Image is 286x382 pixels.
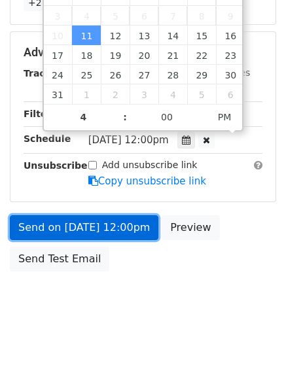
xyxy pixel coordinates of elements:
[216,84,245,104] span: September 6, 2025
[44,84,73,104] span: August 31, 2025
[72,26,101,45] span: August 11, 2025
[158,6,187,26] span: August 7, 2025
[130,6,158,26] span: August 6, 2025
[24,109,57,119] strong: Filters
[72,65,101,84] span: August 25, 2025
[101,6,130,26] span: August 5, 2025
[158,84,187,104] span: September 4, 2025
[24,68,67,78] strong: Tracking
[72,84,101,104] span: September 1, 2025
[158,26,187,45] span: August 14, 2025
[187,26,216,45] span: August 15, 2025
[88,134,169,146] span: [DATE] 12:00pm
[130,26,158,45] span: August 13, 2025
[44,6,73,26] span: August 3, 2025
[101,45,130,65] span: August 19, 2025
[130,45,158,65] span: August 20, 2025
[221,319,286,382] iframe: Chat Widget
[216,65,245,84] span: August 30, 2025
[162,215,219,240] a: Preview
[207,104,243,130] span: Click to toggle
[187,6,216,26] span: August 8, 2025
[187,65,216,84] span: August 29, 2025
[72,6,101,26] span: August 4, 2025
[101,26,130,45] span: August 12, 2025
[24,45,262,60] h5: Advanced
[216,26,245,45] span: August 16, 2025
[102,158,198,172] label: Add unsubscribe link
[88,175,206,187] a: Copy unsubscribe link
[44,26,73,45] span: August 10, 2025
[216,45,245,65] span: August 23, 2025
[127,104,207,130] input: Minute
[130,84,158,104] span: September 3, 2025
[158,45,187,65] span: August 21, 2025
[187,45,216,65] span: August 22, 2025
[123,104,127,130] span: :
[72,45,101,65] span: August 18, 2025
[10,215,158,240] a: Send on [DATE] 12:00pm
[158,65,187,84] span: August 28, 2025
[101,65,130,84] span: August 26, 2025
[24,160,88,171] strong: Unsubscribe
[101,84,130,104] span: September 2, 2025
[44,45,73,65] span: August 17, 2025
[216,6,245,26] span: August 9, 2025
[44,104,124,130] input: Hour
[24,133,71,144] strong: Schedule
[10,247,109,271] a: Send Test Email
[187,84,216,104] span: September 5, 2025
[130,65,158,84] span: August 27, 2025
[44,65,73,84] span: August 24, 2025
